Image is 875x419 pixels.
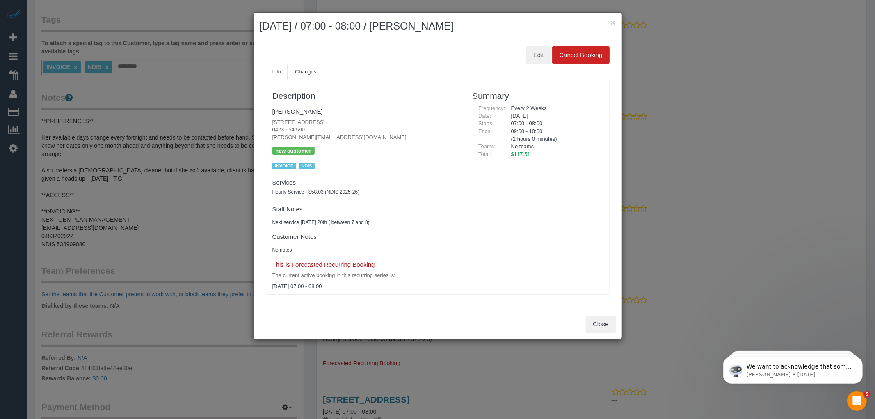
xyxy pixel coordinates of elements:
a: Changes [288,64,323,80]
h4: Services [272,179,460,186]
pre: Next service [DATE] 20th ( between 7 and 8) [272,219,460,226]
iframe: Intercom live chat [847,391,867,411]
h2: [DATE] / 07:00 - 08:00 / [PERSON_NAME] [260,19,616,34]
h4: Staff Notes [272,206,460,213]
p: The current active booking in this recurring series is: [272,272,460,279]
span: Info [272,69,281,75]
button: Cancel Booking [552,46,609,64]
span: 5 [864,391,870,398]
div: 07:00 - 08:00 [505,120,603,128]
div: 09:00 - 10:00 (2 hours 0 minutes) [505,128,603,143]
span: Date: [478,113,491,119]
span: Total: [478,151,491,157]
h5: Hourly Service - $58.03 (NDIS 2025-26) [272,190,460,195]
span: We want to acknowledge that some users may be experiencing lag or slower performance in our softw... [36,24,141,136]
span: Changes [295,69,316,75]
a: Info [266,64,288,80]
span: $117.51 [511,151,530,157]
span: Starts: [478,120,494,126]
span: [DATE] 07:00 - 08:00 [272,283,322,289]
p: new customer [272,147,315,155]
pre: No notes [272,247,460,254]
p: [STREET_ADDRESS] 0423 954 590 [PERSON_NAME][EMAIL_ADDRESS][DOMAIN_NAME] [272,119,460,142]
h3: Summary [472,91,603,101]
span: NDIS [299,163,315,169]
div: Every 2 Weeks [505,105,603,112]
h3: Description [272,91,460,101]
h4: Customer Notes [272,234,460,240]
p: Message from Ellie, sent 1w ago [36,32,142,39]
a: [PERSON_NAME] [272,108,323,115]
span: Frequency: [478,105,505,111]
button: Close [586,316,615,333]
h4: This is Forecasted Recurring Booking [272,261,460,268]
span: INVOICE [272,163,296,169]
div: [DATE] [505,112,603,120]
button: × [610,18,615,27]
iframe: Intercom notifications message [711,339,875,397]
span: Ends: [478,128,492,134]
span: No teams [511,143,534,149]
button: Edit [526,46,551,64]
span: Teams: [478,143,496,149]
